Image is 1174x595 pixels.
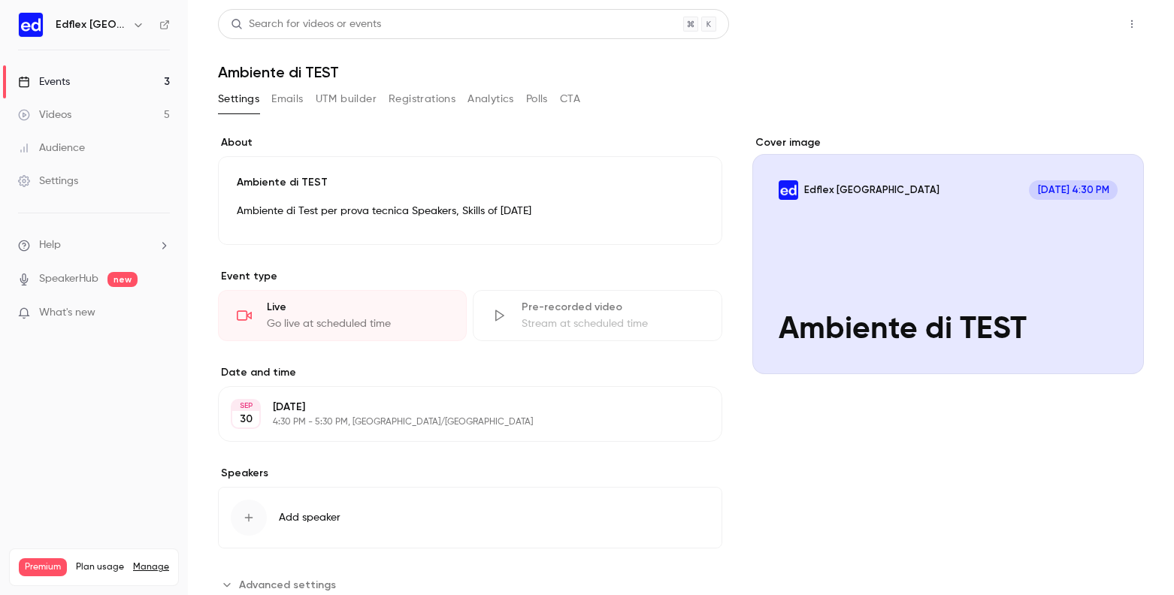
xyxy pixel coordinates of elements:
[218,135,722,150] label: About
[218,466,722,481] label: Speakers
[522,316,703,331] div: Stream at scheduled time
[389,87,455,111] button: Registrations
[239,577,336,593] span: Advanced settings
[279,510,340,525] span: Add speaker
[526,87,548,111] button: Polls
[18,74,70,89] div: Events
[232,400,259,411] div: SEP
[39,271,98,287] a: SpeakerHub
[18,140,85,156] div: Audience
[18,107,71,122] div: Videos
[273,400,643,415] p: [DATE]
[240,412,253,427] p: 30
[231,17,381,32] div: Search for videos or events
[467,87,514,111] button: Analytics
[133,561,169,573] a: Manage
[76,561,124,573] span: Plan usage
[1048,9,1108,39] button: Share
[18,174,78,189] div: Settings
[218,365,722,380] label: Date and time
[752,135,1145,374] section: Cover image
[218,269,722,284] p: Event type
[473,290,722,341] div: Pre-recorded videoStream at scheduled time
[39,237,61,253] span: Help
[267,316,448,331] div: Go live at scheduled time
[218,290,467,341] div: LiveGo live at scheduled time
[267,300,448,315] div: Live
[218,487,722,548] button: Add speaker
[152,307,170,320] iframe: Noticeable Trigger
[39,305,95,321] span: What's new
[19,558,67,576] span: Premium
[237,202,703,220] p: Ambiente di Test per prova tecnica Speakers, Skills of [DATE]
[18,237,170,253] li: help-dropdown-opener
[107,272,138,287] span: new
[237,175,703,190] p: Ambiente di TEST
[218,63,1144,81] h1: Ambiente di TEST
[218,87,259,111] button: Settings
[752,135,1145,150] label: Cover image
[560,87,580,111] button: CTA
[316,87,377,111] button: UTM builder
[271,87,303,111] button: Emails
[19,13,43,37] img: Edflex Italy
[273,416,643,428] p: 4:30 PM - 5:30 PM, [GEOGRAPHIC_DATA]/[GEOGRAPHIC_DATA]
[56,17,126,32] h6: Edflex [GEOGRAPHIC_DATA]
[522,300,703,315] div: Pre-recorded video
